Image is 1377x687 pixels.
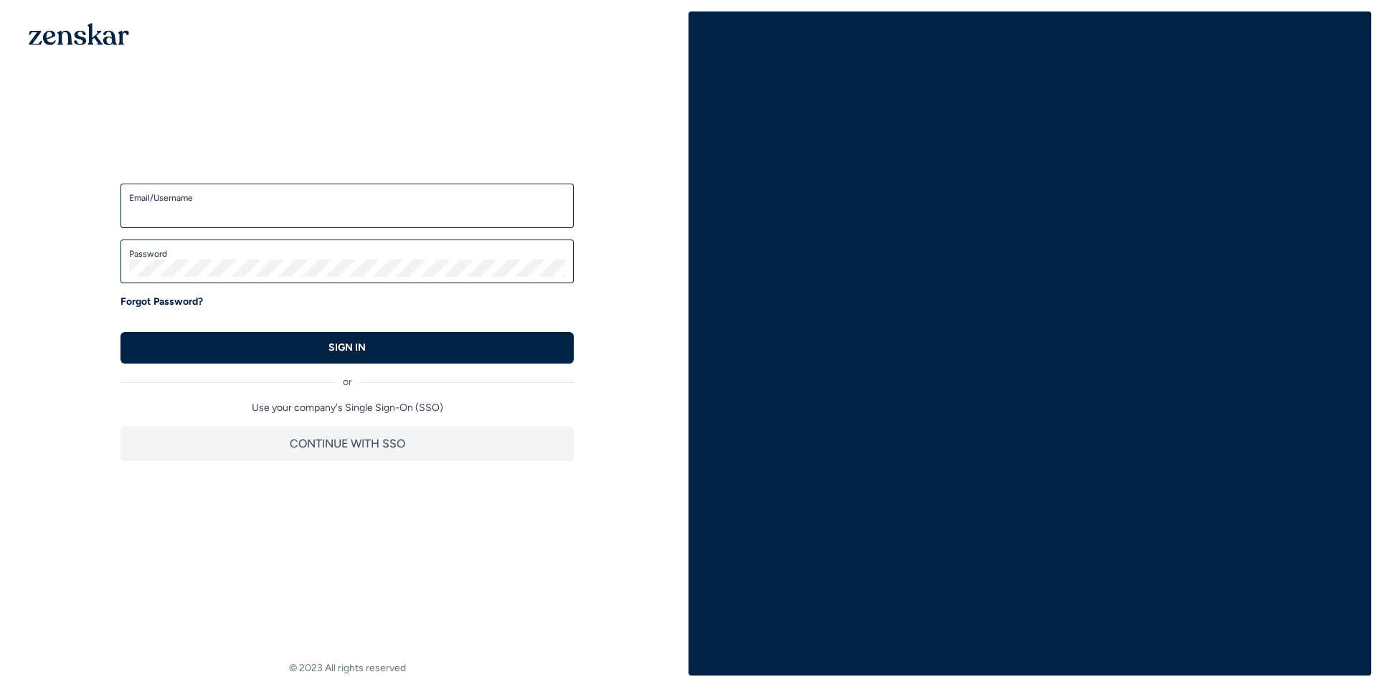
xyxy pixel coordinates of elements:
label: Email/Username [129,192,565,204]
p: SIGN IN [328,341,366,355]
button: SIGN IN [120,332,574,364]
a: Forgot Password? [120,295,203,309]
label: Password [129,248,565,260]
img: 1OGAJ2xQqyY4LXKgY66KYq0eOWRCkrZdAb3gUhuVAqdWPZE9SRJmCz+oDMSn4zDLXe31Ii730ItAGKgCKgCCgCikA4Av8PJUP... [29,23,129,45]
footer: © 2023 All rights reserved [6,661,688,676]
button: CONTINUE WITH SSO [120,427,574,461]
p: Use your company's Single Sign-On (SSO) [120,401,574,415]
div: or [120,364,574,389]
